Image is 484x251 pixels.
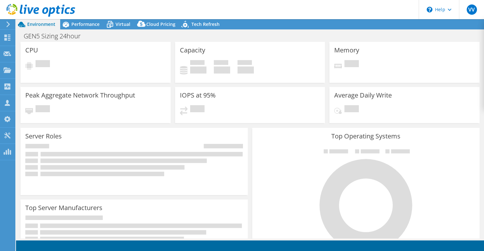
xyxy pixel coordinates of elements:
h3: Top Server Manufacturers [25,204,102,211]
h3: CPU [25,47,38,54]
span: Used [190,60,205,67]
h3: Memory [334,47,359,54]
span: Pending [190,105,205,114]
h1: GEN5 Sizing 24hour [21,33,91,40]
h4: 0 GiB [238,67,254,74]
span: Performance [71,21,100,27]
h3: Peak Aggregate Network Throughput [25,92,135,99]
span: Environment [27,21,55,27]
span: VV [467,4,477,15]
span: Virtual [116,21,130,27]
h3: IOPS at 95% [180,92,216,99]
span: Pending [36,105,50,114]
h3: Capacity [180,47,205,54]
span: Total [238,60,252,67]
h4: 0 GiB [190,67,206,74]
h3: Average Daily Write [334,92,392,99]
span: Free [214,60,228,67]
span: Pending [344,60,359,69]
span: Tech Refresh [191,21,220,27]
h4: 0 GiB [214,67,230,74]
h3: Server Roles [25,133,62,140]
span: Pending [36,60,50,69]
svg: \n [427,7,432,12]
span: Cloud Pricing [146,21,175,27]
span: Pending [344,105,359,114]
h3: Top Operating Systems [257,133,475,140]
